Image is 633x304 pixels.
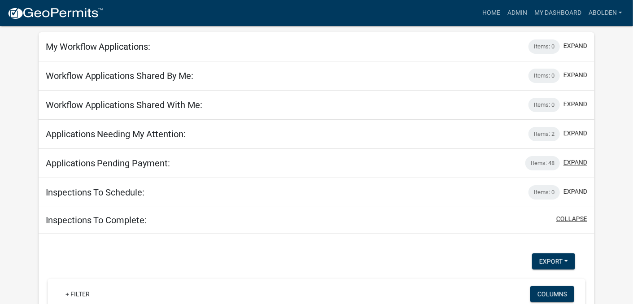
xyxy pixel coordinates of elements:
h5: Applications Pending Payment: [46,158,170,169]
button: expand [563,41,587,51]
button: Columns [530,286,574,302]
button: expand [563,70,587,80]
button: expand [563,100,587,109]
h5: Workflow Applications Shared With Me: [46,100,203,110]
button: expand [563,187,587,196]
h5: Applications Needing My Attention: [46,129,186,139]
button: expand [563,129,587,138]
h5: Inspections To Schedule: [46,187,145,198]
button: collapse [556,214,587,224]
div: Items: 2 [528,127,560,141]
div: Items: 0 [528,98,560,112]
div: Items: 0 [528,39,560,54]
h5: Workflow Applications Shared By Me: [46,70,194,81]
a: Admin [504,4,531,22]
a: ABOLDEN [585,4,626,22]
h5: My Workflow Applications: [46,41,151,52]
button: Export [532,253,575,269]
div: Items: 48 [525,156,560,170]
button: expand [563,158,587,167]
div: Items: 0 [528,185,560,200]
a: + Filter [58,286,97,302]
a: My Dashboard [531,4,585,22]
h5: Inspections To Complete: [46,215,147,226]
a: Home [479,4,504,22]
div: Items: 0 [528,69,560,83]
